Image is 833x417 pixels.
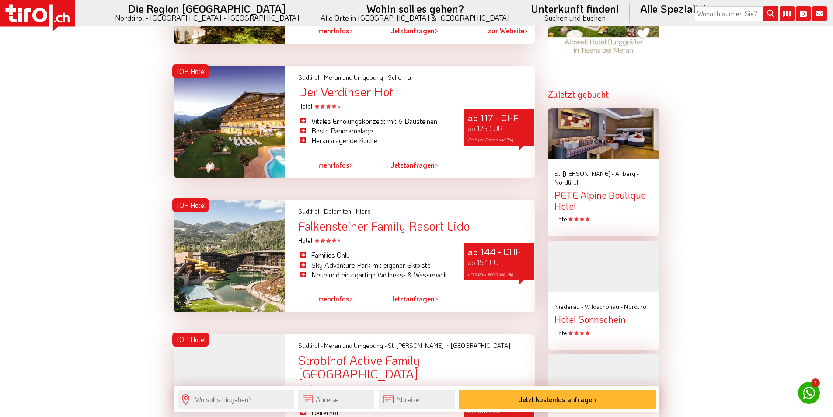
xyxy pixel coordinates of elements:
span: 1 [811,378,820,387]
div: PETE Alpine Boutique Hotel [554,190,653,211]
sup: S [338,237,340,243]
span: Preis pro Person und Tag [468,137,513,143]
li: Herausragende Küche [298,136,451,145]
span: Südtirol - [298,341,323,350]
div: Falkensteiner Family Resort Lido [298,219,534,233]
small: Alle Orte in [GEOGRAPHIC_DATA] & [GEOGRAPHIC_DATA] [321,14,510,21]
span: ab 125 EUR [468,124,502,133]
i: Fotogalerie [796,6,811,21]
i: Kontakt [812,6,827,21]
input: Anreise [298,390,374,409]
small: Suchen und buchen [531,14,619,21]
span: > [435,294,438,303]
a: Niederau - Wildschönau - Nordtirol Hotel Sonnschein Hotel [554,302,653,337]
a: mehrInfos> [318,155,353,175]
div: Hotel Sonnschein [554,314,653,325]
span: Wildschönau - [585,302,623,311]
strong: Zuletzt gebucht [548,88,609,100]
span: Hotel [298,384,336,392]
li: Beste Panoramalage [298,126,451,136]
a: Jetztanfragen> [390,155,438,175]
span: Preis pro Person und Tag [468,271,513,277]
span: Dolomiten - [324,207,355,215]
input: Wo soll's hingehen? [178,390,294,409]
li: Sky Adventure Park mit eigener Skipiste [298,260,451,270]
span: Meran und Umgebung - [324,73,387,81]
a: mehrInfos> [318,289,353,309]
span: Hotel [298,102,340,110]
span: Meran und Umgebung - [324,341,387,350]
div: Der Verdinser Hof [298,85,534,98]
div: Hotel [554,329,653,337]
div: TOP Hotel [172,333,209,347]
div: Hotel [554,215,653,224]
div: TOP Hotel [172,64,209,78]
span: > [349,160,353,169]
span: St. [PERSON_NAME] in [GEOGRAPHIC_DATA] [388,341,510,350]
a: 1 [798,382,820,404]
span: Niederau - [554,302,583,311]
li: Vitales Erholungskonzept mit 6 Bausteinen [298,116,451,126]
input: Abreise [379,390,455,409]
small: Nordtirol - [GEOGRAPHIC_DATA] - [GEOGRAPHIC_DATA] [115,14,300,21]
sup: S [338,103,340,109]
a: Jetztanfragen> [390,289,438,309]
span: Nordtirol [554,178,578,186]
div: ab 144 - CHF [464,243,534,280]
span: Nordtirol [624,302,648,311]
span: Arlberg - [615,169,639,178]
span: ab 154 EUR [468,258,503,267]
span: mehr [318,160,334,169]
input: Wonach suchen Sie? [695,6,778,21]
span: Jetzt [390,294,406,303]
span: St. [PERSON_NAME] - [554,169,614,178]
div: Stroblhof Active Family [GEOGRAPHIC_DATA] [298,354,534,381]
span: Schenna [388,73,411,81]
span: Hotel [298,236,340,245]
div: ab 117 - CHF [464,109,534,146]
i: Karte öffnen [780,6,795,21]
span: Südtirol - [298,207,323,215]
a: St. [PERSON_NAME] - Arlberg - Nordtirol PETE Alpine Boutique Hotel Hotel [554,169,653,223]
li: Neue und einzigartige Wellness- & Wasserwelt [298,270,451,280]
span: > [435,160,438,169]
span: Kiens [356,207,371,215]
li: Families Only [298,250,451,260]
span: Jetzt [390,160,406,169]
span: Südtirol - [298,73,323,81]
div: TOP Hotel [172,198,209,212]
button: Jetzt kostenlos anfragen [459,390,656,409]
span: > [349,294,353,303]
span: mehr [318,294,334,303]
